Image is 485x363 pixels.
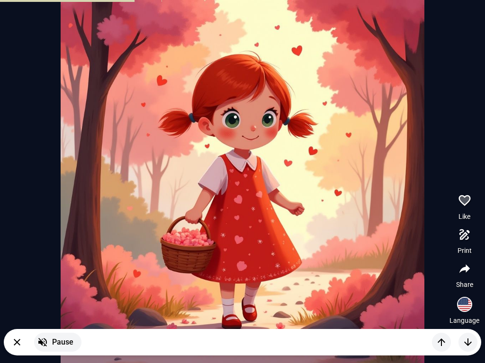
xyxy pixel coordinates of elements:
[456,280,473,289] p: Share
[449,316,479,325] p: Language
[34,333,81,352] button: Pause
[52,337,73,348] span: Pause
[458,212,470,221] p: Like
[458,246,472,255] p: Print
